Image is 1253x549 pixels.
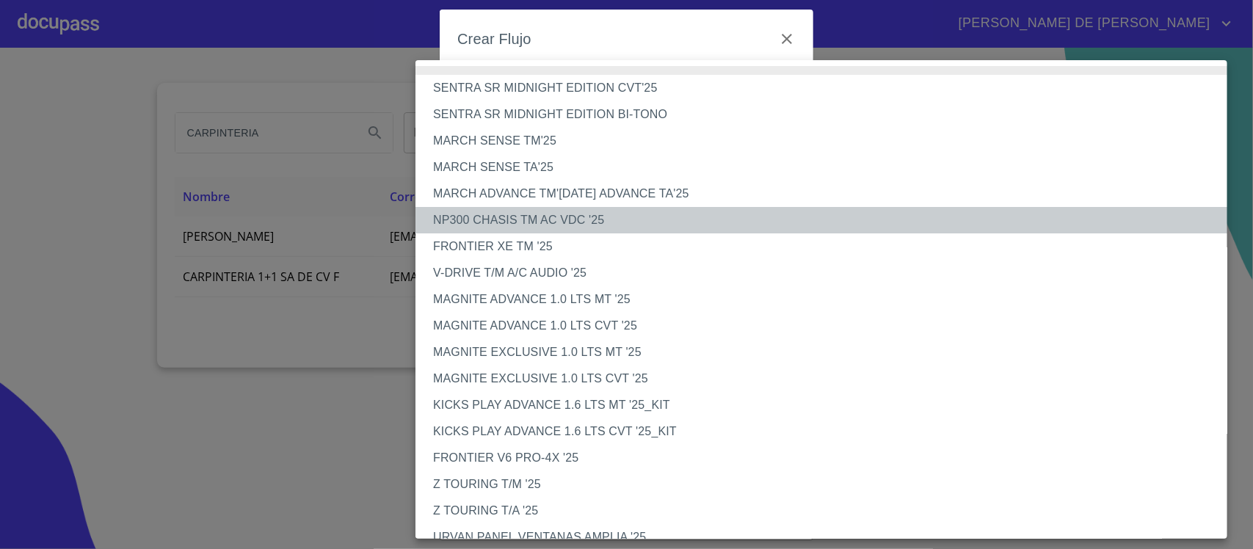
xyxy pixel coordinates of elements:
li: Z TOURING T/M '25 [415,471,1241,498]
li: NP300 CHASIS TM AC VDC '25 [415,207,1241,233]
li: MAGNITE EXCLUSIVE 1.0 LTS MT '25 [415,339,1241,366]
li: MAGNITE ADVANCE 1.0 LTS CVT '25 [415,313,1241,339]
li: KICKS PLAY ADVANCE 1.6 LTS MT '25_KIT [415,392,1241,418]
li: V-DRIVE T/M A/C AUDIO '25 [415,260,1241,286]
li: MAGNITE ADVANCE 1.0 LTS MT '25 [415,286,1241,313]
li: SENTRA SR MIDNIGHT EDITION BI-TONO [415,101,1241,128]
li: KICKS PLAY ADVANCE 1.6 LTS CVT '25_KIT [415,418,1241,445]
li: MARCH SENSE TA'25 [415,154,1241,181]
li: FRONTIER V6 PRO-4X '25 [415,445,1241,471]
li: MAGNITE EXCLUSIVE 1.0 LTS CVT '25 [415,366,1241,392]
li: Z TOURING T/A '25 [415,498,1241,524]
li: MARCH ADVANCE TM'[DATE] ADVANCE TA'25 [415,181,1241,207]
li: SENTRA SR MIDNIGHT EDITION CVT'25 [415,75,1241,101]
li: FRONTIER XE TM '25 [415,233,1241,260]
li: MARCH SENSE TM'25 [415,128,1241,154]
